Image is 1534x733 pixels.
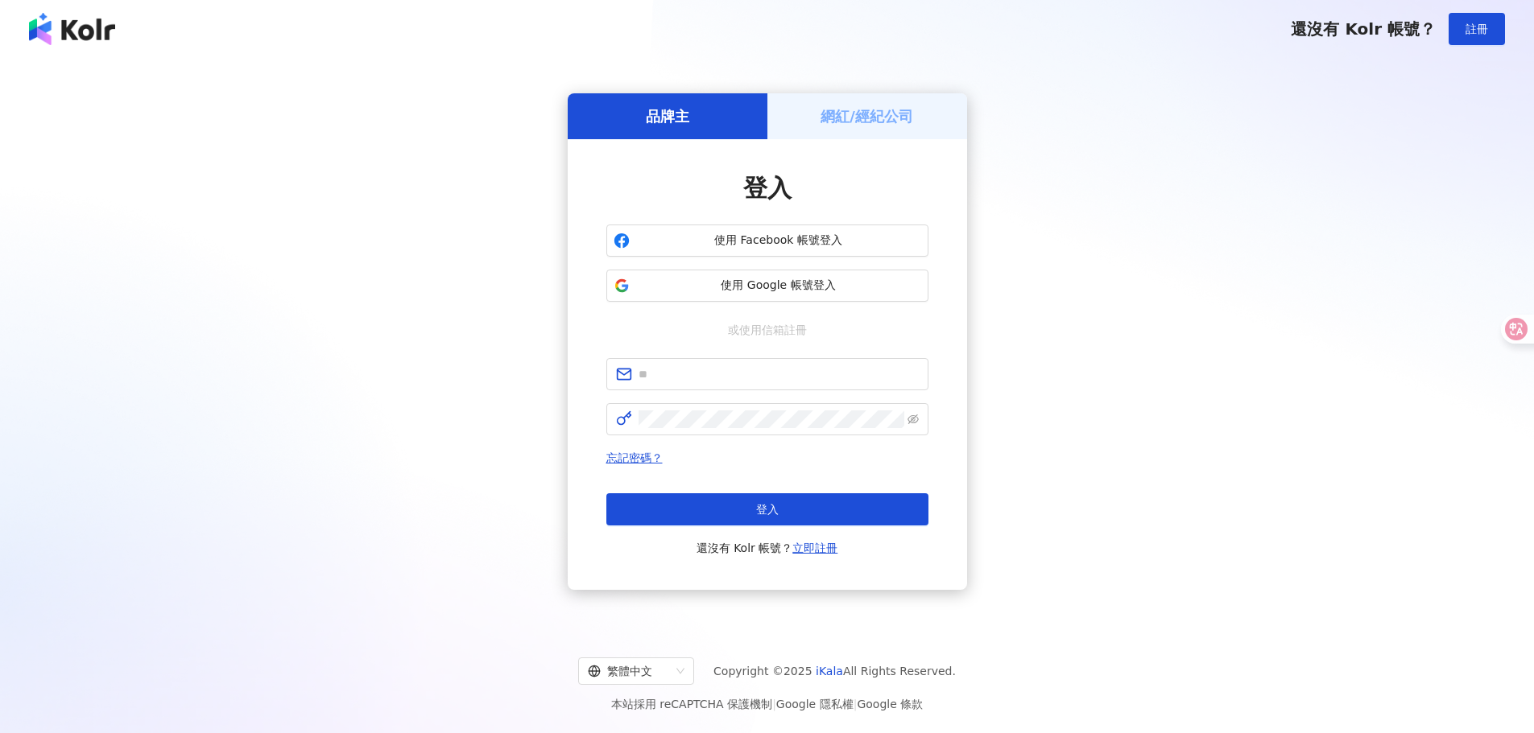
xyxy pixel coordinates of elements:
[646,106,689,126] h5: 品牌主
[636,278,921,294] span: 使用 Google 帳號登入
[821,106,913,126] h5: 網紅/經紀公司
[908,414,919,425] span: eye-invisible
[606,451,663,464] a: 忘記密碼？
[772,698,776,710] span: |
[1291,19,1436,39] span: 還沒有 Kolr 帳號？
[636,233,921,249] span: 使用 Facebook 帳號登入
[756,503,779,516] span: 登入
[1466,23,1488,35] span: 註冊
[717,321,818,339] span: 或使用信箱註冊
[606,493,928,525] button: 登入
[29,13,115,45] img: logo
[1449,13,1505,45] button: 註冊
[713,661,956,681] span: Copyright © 2025 All Rights Reserved.
[606,224,928,257] button: 使用 Facebook 帳號登入
[697,538,838,558] span: 還沒有 Kolr 帳號？
[606,270,928,302] button: 使用 Google 帳號登入
[816,665,843,677] a: iKala
[854,698,858,710] span: |
[588,658,670,684] div: 繁體中文
[611,694,923,714] span: 本站採用 reCAPTCHA 保護機制
[743,174,792,202] span: 登入
[857,698,923,710] a: Google 條款
[776,698,854,710] a: Google 隱私權
[792,542,837,554] a: 立即註冊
